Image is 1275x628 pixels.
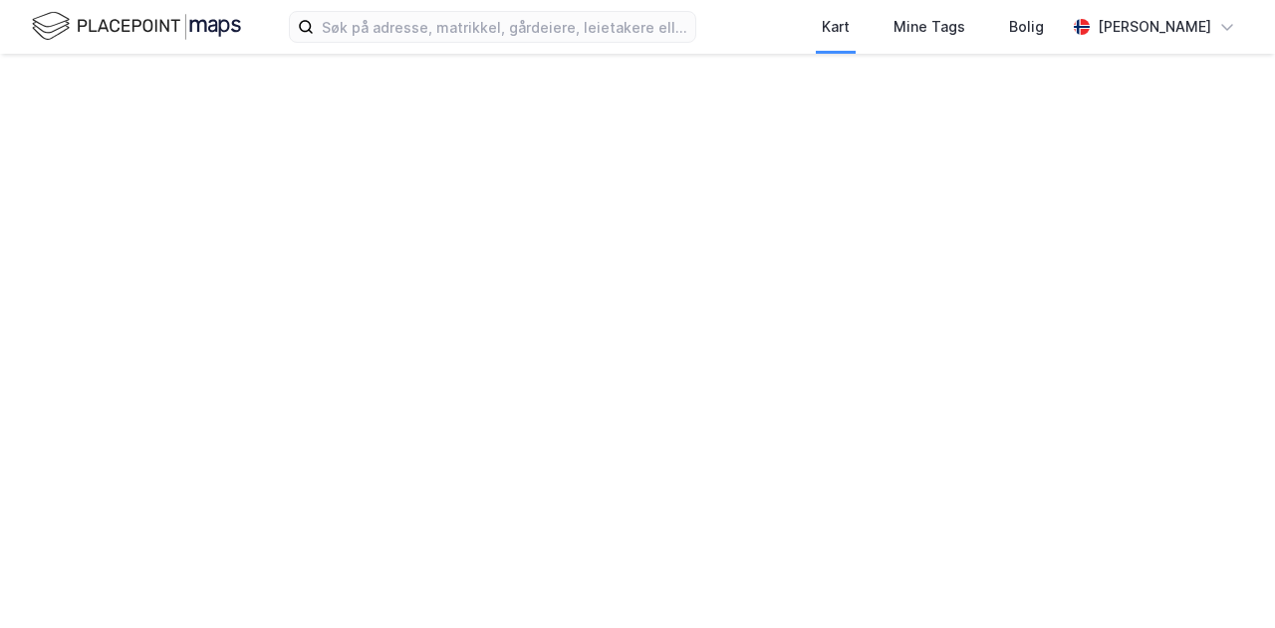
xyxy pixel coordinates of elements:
div: [PERSON_NAME] [1098,15,1211,39]
div: Kart [822,15,850,39]
div: Mine Tags [893,15,965,39]
img: logo.f888ab2527a4732fd821a326f86c7f29.svg [32,9,241,44]
input: Søk på adresse, matrikkel, gårdeiere, leietakere eller personer [314,12,695,42]
iframe: Chat Widget [1175,532,1275,628]
div: Bolig [1009,15,1044,39]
